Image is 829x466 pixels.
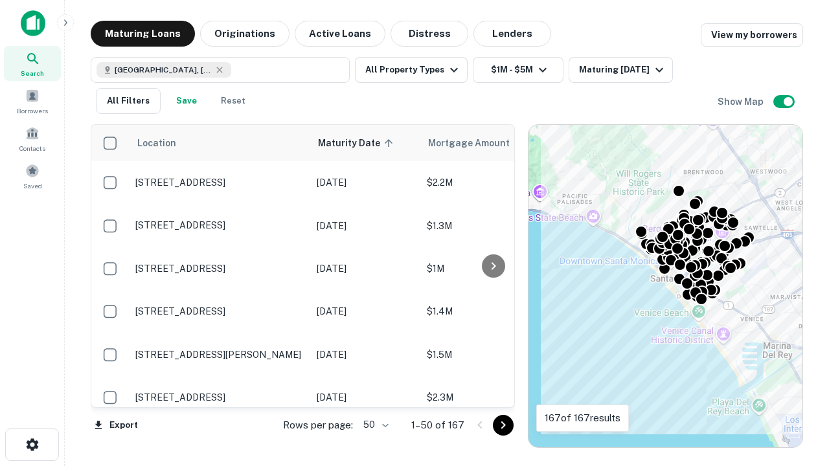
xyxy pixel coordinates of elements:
span: Saved [23,181,42,191]
div: Maturing [DATE] [579,62,667,78]
a: Contacts [4,121,61,156]
p: [STREET_ADDRESS][PERSON_NAME] [135,349,304,361]
p: [STREET_ADDRESS] [135,219,304,231]
button: Reset [212,88,254,114]
p: [DATE] [317,348,414,362]
th: Mortgage Amount [420,125,563,161]
span: Location [137,135,176,151]
button: Distress [391,21,468,47]
button: All Property Types [355,57,468,83]
iframe: Chat Widget [764,362,829,425]
span: Mortgage Amount [428,135,527,151]
p: $1.4M [427,304,556,318]
a: View my borrowers [701,23,803,47]
button: Active Loans [295,21,385,47]
p: 1–50 of 167 [411,417,464,433]
span: [GEOGRAPHIC_DATA], [GEOGRAPHIC_DATA], [GEOGRAPHIC_DATA] [115,64,212,76]
span: Borrowers [17,105,48,116]
p: [DATE] [317,390,414,405]
button: Export [91,416,141,435]
p: [DATE] [317,175,414,190]
th: Location [129,125,310,161]
p: [STREET_ADDRESS] [135,177,304,188]
img: capitalize-icon.png [21,10,45,36]
button: [GEOGRAPHIC_DATA], [GEOGRAPHIC_DATA], [GEOGRAPHIC_DATA] [91,57,350,83]
p: $2.2M [427,175,556,190]
button: Lenders [473,21,551,47]
p: Rows per page: [283,417,353,433]
p: $2.3M [427,390,556,405]
p: 167 of 167 results [545,410,620,426]
a: Saved [4,159,61,194]
button: Maturing [DATE] [569,57,673,83]
a: Borrowers [4,83,61,118]
p: [STREET_ADDRESS] [135,305,304,317]
th: Maturity Date [310,125,420,161]
button: All Filters [96,88,161,114]
button: Originations [200,21,290,47]
p: $1.3M [427,219,556,233]
p: $1.5M [427,348,556,362]
span: Maturity Date [318,135,397,151]
a: Search [4,46,61,81]
button: $1M - $5M [473,57,563,83]
p: [DATE] [317,219,414,233]
p: $1M [427,261,556,276]
button: Save your search to get updates of matches that match your search criteria. [166,88,207,114]
p: [DATE] [317,304,414,318]
p: [DATE] [317,261,414,276]
div: 0 0 [528,125,802,447]
button: Go to next page [493,415,514,436]
p: [STREET_ADDRESS] [135,392,304,403]
div: 50 [358,416,391,434]
h6: Show Map [718,94,766,109]
p: [STREET_ADDRESS] [135,263,304,274]
button: Maturing Loans [91,21,195,47]
span: Search [21,68,44,78]
span: Contacts [19,143,45,153]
